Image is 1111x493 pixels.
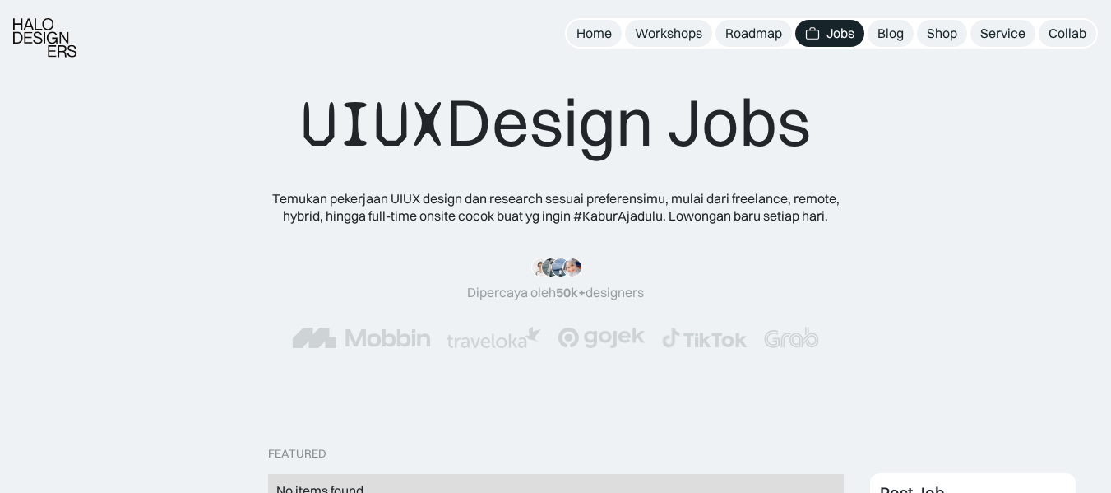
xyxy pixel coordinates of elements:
span: 50k+ [556,284,586,300]
div: Dipercaya oleh designers [467,284,644,301]
div: Collab [1049,25,1086,42]
a: Roadmap [715,20,792,47]
div: Temukan pekerjaan UIUX design dan research sesuai preferensimu, mulai dari freelance, remote, hyb... [260,190,852,225]
div: Roadmap [725,25,782,42]
a: Collab [1039,20,1096,47]
div: Service [980,25,1025,42]
a: Jobs [795,20,864,47]
a: Blog [868,20,914,47]
a: Shop [917,20,967,47]
div: Design Jobs [301,82,811,164]
a: Service [970,20,1035,47]
span: UIUX [301,85,446,164]
div: Blog [877,25,904,42]
div: Jobs [826,25,854,42]
div: Home [576,25,612,42]
div: Shop [927,25,957,42]
div: Featured [268,447,326,461]
div: Workshops [635,25,702,42]
a: Workshops [625,20,712,47]
a: Home [567,20,622,47]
